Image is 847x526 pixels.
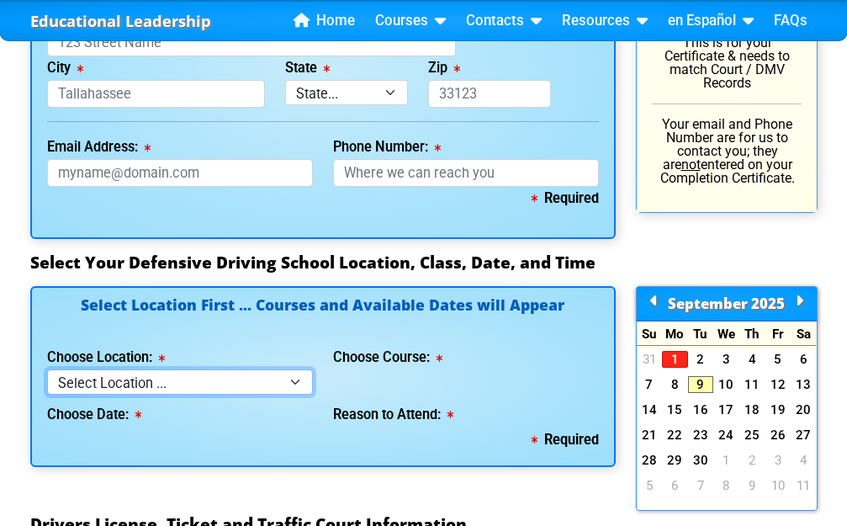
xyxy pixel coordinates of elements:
span: September [668,294,748,313]
label: Choose Course: [333,351,442,364]
div: Sa [791,321,817,346]
label: Reason to Attend: [333,408,453,422]
h3: Select Your Defensive Driving School Location, Class, Date, and Time [30,252,818,273]
a: 1 [662,351,688,368]
div: Mo [662,321,688,346]
a: 7 [688,477,714,494]
a: 4 [791,452,817,469]
label: Choose Date: [47,408,141,422]
a: 18 [739,401,765,418]
p: Your email and Phone Number are for us to contact you; they are entered on your Completion Certif... [652,118,802,185]
input: Where we can reach you [333,159,599,187]
a: 14 [637,401,663,418]
a: 3 [713,351,739,368]
a: 8 [713,477,739,494]
input: Tallahassee [47,80,265,108]
a: 10 [765,477,791,494]
a: 29 [662,452,688,469]
a: 22 [662,427,688,444]
a: 9 [739,477,765,494]
a: 28 [637,452,663,469]
label: Phone Number: [333,141,441,154]
h4: Select Location First ... Courses and Available Dates will Appear [47,298,599,332]
a: 2 [688,351,714,368]
a: 8 [662,376,688,393]
a: 10 [713,376,739,393]
a: 13 [791,376,817,393]
label: State [285,61,330,75]
a: 9 [688,376,714,393]
div: Th [739,321,765,346]
a: 23 [688,427,714,444]
a: FAQs [767,8,814,34]
a: 27 [791,427,817,444]
u: not [681,157,701,173]
span: 2025 [751,294,785,313]
a: Resources [555,8,654,34]
a: 6 [791,351,817,368]
a: 5 [637,477,663,494]
input: 123 Street Name [47,29,456,56]
input: myname@domain.com [47,159,313,187]
a: 1 [713,452,739,469]
a: 21 [637,427,663,444]
a: en Español [661,8,760,34]
label: Zip [428,61,460,75]
a: 25 [739,427,765,444]
a: Courses [368,8,453,34]
a: 5 [765,351,791,368]
div: Su [637,321,663,346]
a: 20 [791,401,817,418]
div: Tu [688,321,714,346]
label: Choose Location: [47,351,165,364]
a: 6 [662,477,688,494]
a: 30 [688,452,714,469]
a: 24 [713,427,739,444]
b: Required [532,190,599,206]
a: Home [287,8,362,34]
a: 31 [637,351,663,368]
div: We [713,321,739,346]
a: 17 [713,401,739,418]
a: 12 [765,376,791,393]
a: 16 [688,401,714,418]
a: 4 [739,351,765,368]
b: Required [532,432,599,448]
a: 11 [739,376,765,393]
a: 7 [637,376,663,393]
label: Email Address: [47,141,151,154]
label: City [47,61,83,75]
input: 33123 [428,80,551,108]
a: 11 [791,477,817,494]
a: 26 [765,427,791,444]
a: Contacts [459,8,548,34]
a: Educational Leadership [30,8,211,35]
a: 19 [765,401,791,418]
a: 3 [765,452,791,469]
a: 2 [739,452,765,469]
a: 15 [662,401,688,418]
div: Fr [765,321,791,346]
